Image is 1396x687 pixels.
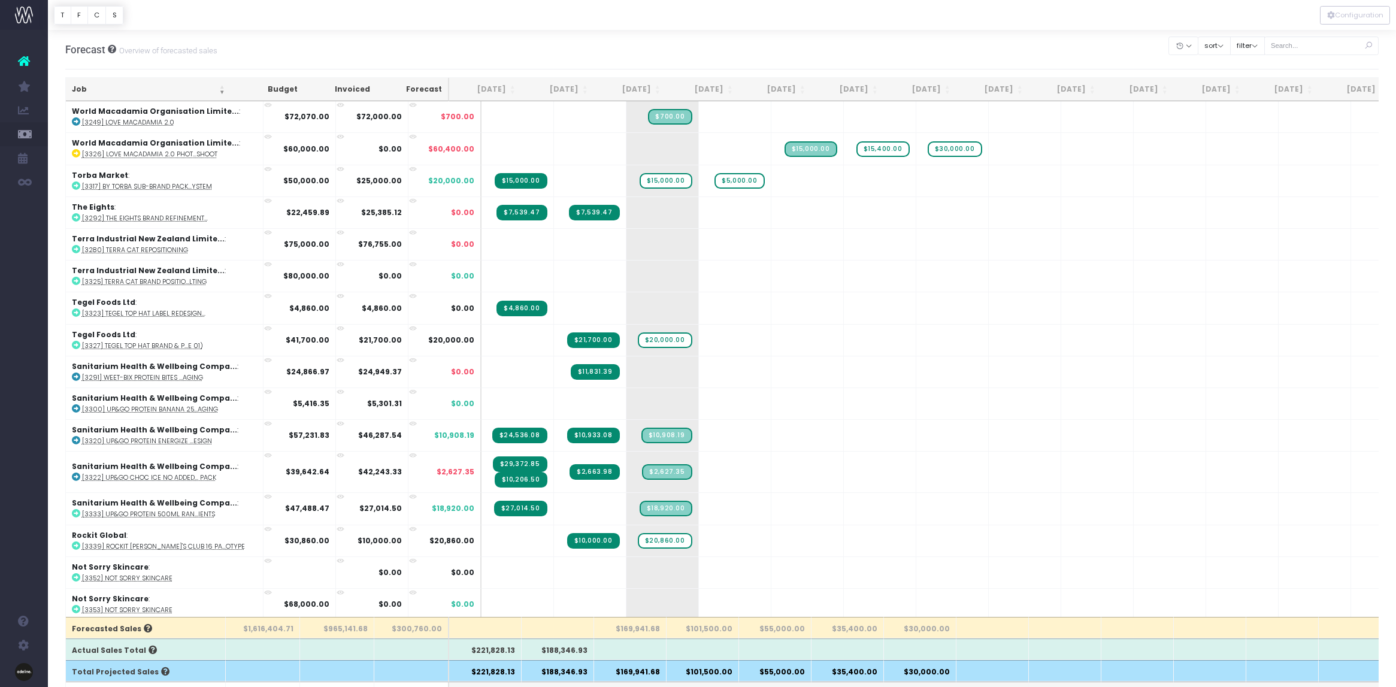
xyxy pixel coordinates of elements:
th: $221,828.13 [449,638,522,660]
span: $0.00 [451,398,474,409]
button: Configuration [1320,6,1390,25]
span: $0.00 [451,599,474,610]
th: $188,346.93 [522,638,594,660]
strong: Rockit Global [72,530,126,540]
td: : [66,292,264,323]
th: $965,141.68 [300,617,374,638]
th: $101,500.00 [667,660,739,682]
td: : [66,132,264,164]
span: Streamtime Invoice: 3854 – [3291] Weet-Bix Protein Bites Packaging - Phase 02 [571,364,620,380]
td: : [66,419,264,451]
strong: $42,243.33 [358,467,402,477]
strong: $0.00 [378,144,402,154]
strong: $22,459.89 [286,207,329,217]
span: Streamtime Draft Invoice: 3869 – [3322] UP&GO Choc Ice No Added Sugar - 250ml & 12x250mL pack [642,464,692,480]
strong: $27,014.50 [359,503,402,513]
th: $169,941.68 [594,660,667,682]
abbr: [3317] By Torba Sub-Brand Packaging System [82,182,212,191]
button: C [87,6,107,25]
button: F [71,6,88,25]
span: Streamtime Draft Invoice: 3868 – [3249] Love Macadamia 2.0 [648,109,692,125]
span: $0.00 [451,271,474,282]
th: Dec 25: activate to sort column ascending [884,78,956,101]
span: wayahead Sales Forecast Item [638,332,692,348]
strong: $30,860.00 [284,535,329,546]
td: : [66,101,264,132]
td: : [66,165,264,196]
span: $0.00 [451,239,474,250]
strong: Terra Industrial New Zealand Limite... [72,265,225,276]
th: $55,000.00 [739,660,811,682]
abbr: [3322] UP&GO Choc Ice No Added Sugar - 250ml & 12x250mL pack [82,473,216,482]
span: wayahead Sales Forecast Item [638,533,692,549]
strong: $5,416.35 [293,398,329,408]
strong: $0.00 [378,599,402,609]
abbr: [3292] The Eights Brand Refinement [82,214,208,223]
button: S [105,6,123,25]
span: $0.00 [451,303,474,314]
strong: $0.00 [378,567,402,577]
abbr: [3280] Terra Cat Repositioning [82,246,188,255]
span: Streamtime Invoice: 3847 – [3292] The Eights Brand Refinement [496,205,547,220]
strong: $46,287.54 [358,430,402,440]
abbr: [3327] Tegel Top Hat Brand & Packaging Refresh (Phase 01) [82,341,203,350]
span: Streamtime Invoice: 3840 – [3320] UP&GO Protein Energize FOP Callout Concepts [492,428,547,443]
th: $221,828.13 [449,660,522,682]
span: Streamtime Invoice: 3857 – [3322] UP&GO Choc Ice No Added Sugar - 250ml & 12x250mL pack [570,464,619,480]
th: $30,000.00 [884,660,956,682]
strong: World Macadamia Organisation Limite... [72,106,239,116]
td: : [66,260,264,292]
abbr: [3353] Not Sorry Skincare [82,606,172,615]
span: wayahead Sales Forecast Item [856,141,910,157]
strong: Sanitarium Health & Wellbeing Compa... [72,393,237,403]
th: Actual Sales Total [66,638,226,660]
abbr: [3323] Tegel Top Hat Label Redesign [82,309,205,318]
th: Aug 25: activate to sort column ascending [594,78,667,101]
td: : [66,196,264,228]
strong: $57,231.83 [289,430,329,440]
strong: Torba Market [72,170,128,180]
abbr: [3352] Not Sorry Skincare [82,574,172,583]
strong: Tegel Foods Ltd [72,297,135,307]
strong: $4,860.00 [289,303,329,313]
span: Forecast [65,44,105,56]
th: Jun 25: activate to sort column ascending [449,78,522,101]
td: : [66,228,264,260]
strong: $75,000.00 [284,239,329,249]
strong: $39,642.64 [286,467,329,477]
abbr: [3291] Weet-Bix Protein Bites Packaging [82,373,203,382]
abbr: [3249] Love Macadamia 2.0 [82,118,174,127]
th: Job: activate to sort column ascending [66,78,231,101]
td: : [66,556,264,588]
td: : [66,388,264,419]
strong: $50,000.00 [283,175,329,186]
span: $0.00 [451,207,474,218]
th: Nov 25: activate to sort column ascending [811,78,884,101]
th: $30,000.00 [884,617,956,638]
div: Vertical button group [54,6,123,25]
strong: Terra Industrial New Zealand Limite... [72,234,225,244]
th: $169,941.68 [594,617,667,638]
td: : [66,451,264,492]
span: Streamtime Invoice: 3842 – [3322] UP&GO Choc Ice No Added Sugar - Claim Callout Concepts [495,472,547,488]
strong: Sanitarium Health & Wellbeing Compa... [72,498,237,508]
span: Streamtime Invoice: 3850 – [3323] Tegel Top Hat Label Redesign [496,301,547,316]
strong: $41,700.00 [286,335,329,345]
th: $300,760.00 [374,617,449,638]
strong: $80,000.00 [283,271,329,281]
span: Streamtime Invoice: 3841 – [3322] UP&GO Choc Ice No Added Sugar - 250ml & 12x250mL pack [493,456,547,472]
th: $55,000.00 [739,617,811,638]
th: $35,400.00 [811,660,884,682]
span: Streamtime Invoice: 3858 – [3292] The Eights Brand Refinement [569,205,619,220]
span: $20,860.00 [429,535,474,546]
strong: $72,070.00 [284,111,329,122]
strong: $25,000.00 [356,175,402,186]
td: : [66,588,264,620]
span: $20,000.00 [428,175,474,186]
button: filter [1230,37,1265,55]
span: Streamtime Draft Invoice: 3873 – [3333] UP&GO Protein 500mL Range- Illustrative Ingredients [640,501,692,516]
span: Streamtime Invoice: 3855 – [3320] UP&GO Protein Energize FOP 12x250mL Fridge Packs [567,428,620,443]
th: $1,616,404.71 [226,617,300,638]
th: $101,500.00 [667,617,739,638]
div: Vertical button group [1320,6,1390,25]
